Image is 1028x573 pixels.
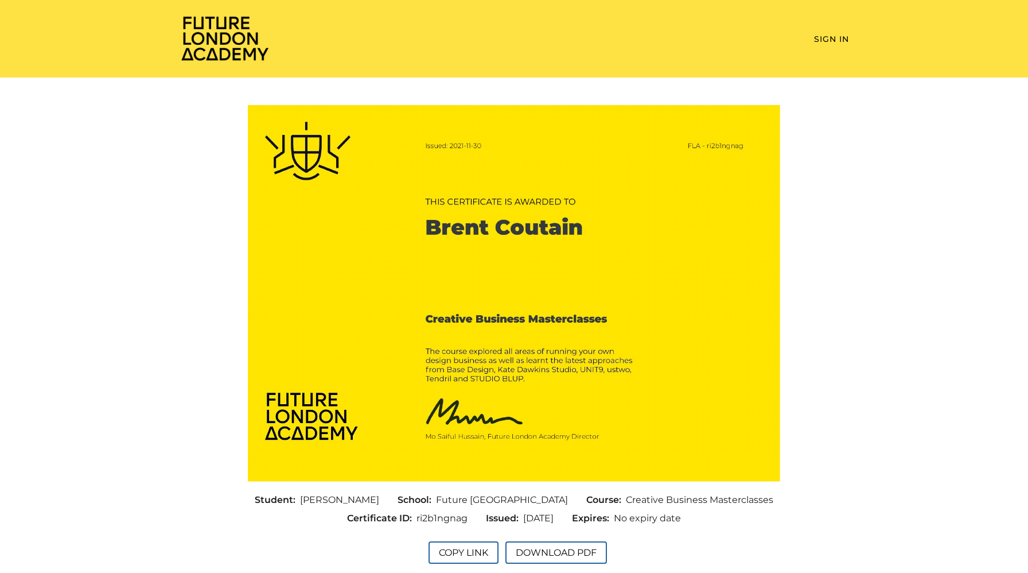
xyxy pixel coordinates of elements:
span: No expiry date [614,512,681,525]
span: Expires: [572,512,614,525]
span: [PERSON_NAME] [300,493,379,507]
span: Creative Business Masterclasses [626,493,773,507]
span: ri2b1ngnag [416,512,468,525]
span: Future [GEOGRAPHIC_DATA] [436,493,568,507]
span: [DATE] [523,512,554,525]
span: School: [398,493,436,507]
span: Course: [586,493,626,507]
span: Issued: [486,512,523,525]
button: Download PDF [505,541,607,564]
a: Sign In [814,34,849,44]
span: Certificate ID: [347,512,416,525]
button: Copy Link [429,541,499,564]
img: Home Page [179,15,271,61]
img: Certificate [248,105,780,481]
span: Student: [255,493,300,507]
